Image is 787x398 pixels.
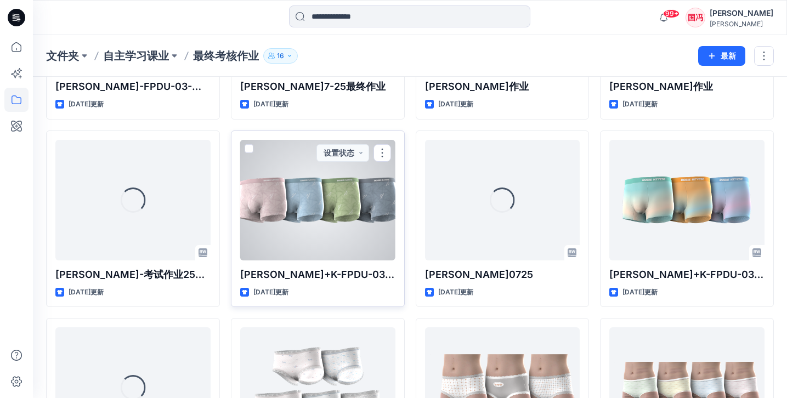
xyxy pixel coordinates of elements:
[69,99,104,110] p: [DATE]更新
[622,287,658,298] p: [DATE]更新
[438,99,473,110] p: [DATE]更新
[686,8,705,27] div: 国冯
[103,48,169,64] a: 自主学习课业
[710,20,773,28] div: [PERSON_NAME]
[609,140,765,260] a: 梁绮彤+K-FPDU-03贴合
[193,48,259,64] p: 最终考核作业
[698,46,745,66] button: 最新
[55,267,211,282] p: [PERSON_NAME]-考试作业250725
[277,50,284,62] p: 16
[425,267,580,282] p: [PERSON_NAME]0725
[69,287,104,298] p: [DATE]更新
[622,99,658,110] p: [DATE]更新
[438,287,473,298] p: [DATE]更新
[710,7,773,20] div: [PERSON_NAME]
[240,79,395,94] p: [PERSON_NAME]7-25最终作业
[240,267,395,282] p: [PERSON_NAME]+K-FPDU-03贴合（3）
[609,79,765,94] p: [PERSON_NAME]作业
[253,287,288,298] p: [DATE]更新
[663,9,680,18] span: 99+
[253,99,288,110] p: [DATE]更新
[425,79,580,94] p: [PERSON_NAME]作业
[609,267,765,282] p: [PERSON_NAME]+K-FPDU-03贴合
[46,48,79,64] a: 文件夹
[55,79,211,94] p: [PERSON_NAME]-FPDU-03-贴合（考核作业）
[240,140,395,260] a: 梁绮彤+K-FPDU-03贴合（3）
[263,48,298,64] button: 16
